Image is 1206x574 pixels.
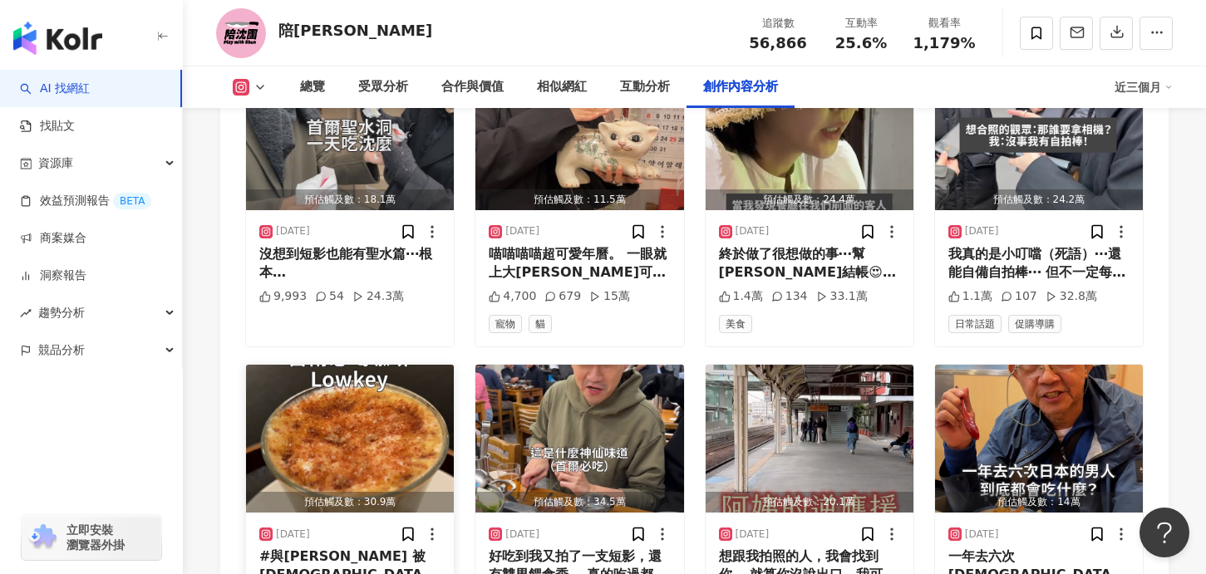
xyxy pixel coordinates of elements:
span: 競品分析 [38,331,85,369]
div: 預估觸及數：11.5萬 [475,189,683,210]
span: rise [20,307,32,319]
div: [DATE] [276,224,310,238]
img: post-image [706,365,913,513]
span: 資源庫 [38,145,73,182]
div: 預估觸及數：20.1萬 [706,492,913,513]
button: 預估觸及數：18.1萬 [246,62,454,210]
iframe: Help Scout Beacon - Open [1140,508,1189,557]
span: 促購導購 [1008,315,1061,333]
div: 終於做了很想做的事⋯幫[PERSON_NAME]結帳😍😍 [PERSON_NAME] @hahajakekuo 推薦的好餐廳， 我們全體五人都非常滿意！ CHUM Northern Kitche... [719,245,900,282]
img: post-image [935,62,1143,210]
div: 受眾分析 [358,77,408,97]
div: 4,700 [489,288,536,305]
div: 9,993 [259,288,307,305]
img: post-image [246,365,454,513]
button: 預估觸及數：24.4萬 [706,62,913,210]
div: 134 [771,288,808,305]
div: 觀看率 [913,15,976,32]
div: [DATE] [965,527,999,542]
div: 107 [1001,288,1037,305]
span: 56,866 [749,34,806,52]
a: searchAI 找網紅 [20,81,90,97]
div: 總覽 [300,77,325,97]
div: [DATE] [965,224,999,238]
div: [DATE] [736,527,770,542]
div: [DATE] [505,527,539,542]
div: 預估觸及數：34.5萬 [475,492,683,513]
span: 1,179% [913,35,976,52]
div: 預估觸及數：24.2萬 [935,189,1143,210]
div: 1.1萬 [948,288,992,305]
button: 預估觸及數：30.9萬 [246,365,454,513]
div: 32.8萬 [1046,288,1097,305]
img: post-image [246,62,454,210]
span: 寵物 [489,315,522,333]
div: 1.4萬 [719,288,763,305]
span: 趨勢分析 [38,294,85,331]
img: chrome extension [27,524,59,551]
div: 預估觸及數：14萬 [935,492,1143,513]
div: 預估觸及數：30.9萬 [246,492,454,513]
div: 陪[PERSON_NAME] [278,20,432,41]
span: 25.6% [835,35,887,52]
div: 創作內容分析 [703,77,778,97]
div: 互動分析 [620,77,670,97]
div: 互動率 [829,15,893,32]
div: 追蹤數 [746,15,810,32]
button: 預估觸及數：20.1萬 [706,365,913,513]
div: 相似網紅 [537,77,587,97]
div: 54 [315,288,344,305]
img: post-image [935,365,1143,513]
div: 合作與價值 [441,77,504,97]
div: 24.3萬 [352,288,404,305]
div: 15萬 [589,288,630,305]
div: 沒想到短影也能有聖水篇⋯根本[DEMOGRAPHIC_DATA]⋯ 結論：如果你胃很小就選水芹牛肉湯😍 謝謝 @cherng.y @wuchengan 一路陪吃⋯ [PERSON_NAME]食慾... [259,245,441,282]
div: 679 [544,288,581,305]
div: 近三個月 [1115,74,1173,101]
img: post-image [475,62,683,210]
a: chrome extension立即安裝 瀏覽器外掛 [22,515,161,560]
div: 喵喵喵喵超可愛年曆。 一眼就上大[PERSON_NAME]可愛屁股翹高高～ 有很多東西能看有去梨泰院可順逛， 但如果沒有我個人覺得不要特別跑去[GEOGRAPHIC_DATA]， 不然你就多安排... [489,245,670,282]
span: 立即安裝 瀏覽器外掛 [66,522,125,552]
div: 預估觸及數：24.4萬 [706,189,913,210]
a: 商案媒合 [20,230,86,247]
button: 預估觸及數：11.5萬 [475,62,683,210]
a: 效益預測報告BETA [20,193,151,209]
div: [DATE] [505,224,539,238]
img: KOL Avatar [216,8,266,58]
img: post-image [475,365,683,513]
div: [DATE] [736,224,770,238]
img: post-image [706,62,913,210]
button: 預估觸及數：14萬 [935,365,1143,513]
span: 貓 [529,315,552,333]
img: logo [13,22,102,55]
a: 洞察報告 [20,267,86,284]
div: [DATE] [276,527,310,542]
div: 我真的是小叮噹（死語）⋯還能自備自拍棒⋯ 但不一定每天都會帶啦⋯ @energea_official 自拍棒是我學姐 @evan_boyz 推薦， 我一用後愛上⋯你們喜歡自己上網搜⋯ 我去越南、... [948,245,1130,282]
div: 預估觸及數：18.1萬 [246,189,454,210]
div: 33.1萬 [816,288,868,305]
span: 日常話題 [948,315,1002,333]
button: 預估觸及數：34.5萬 [475,365,683,513]
button: 預估觸及數：24.2萬 [935,62,1143,210]
a: 找貼文 [20,118,75,135]
span: 美食 [719,315,752,333]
